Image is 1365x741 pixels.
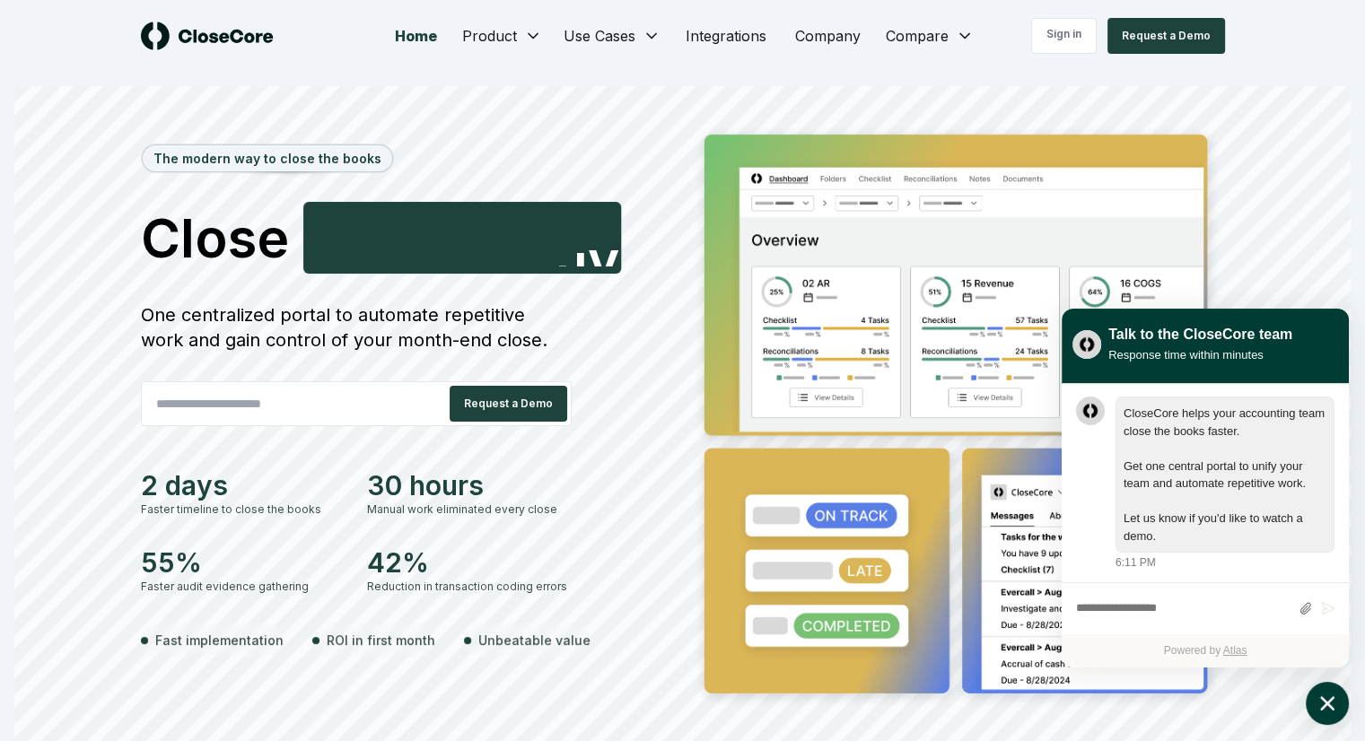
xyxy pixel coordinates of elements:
[781,18,875,54] a: Company
[1062,634,1349,667] div: Powered by
[141,302,572,353] div: One centralized portal to automate repetitive work and gain control of your month-end close.
[327,631,435,649] span: ROI in first month
[521,263,555,317] span: n
[1107,18,1225,54] button: Request a Demo
[141,469,346,501] div: 2 days
[1108,324,1292,345] div: Talk to the CloseCore team
[1062,309,1349,667] div: atlas-window
[367,579,572,595] div: Reduction in transaction coding errors
[555,256,573,309] span: t
[367,469,572,501] div: 30 hours
[367,501,572,518] div: Manual work eliminated every close
[1031,18,1097,54] a: Sign in
[367,546,572,579] div: 42%
[1108,345,1292,364] div: Response time within minutes
[564,25,635,47] span: Use Cases
[1116,397,1334,571] div: Thursday, August 21, 6:11 PM
[1116,554,1156,571] div: 6:11 PM
[353,263,386,317] span: o
[143,145,392,171] div: The modern way to close the books
[1062,384,1349,667] div: atlas-ticket
[875,18,984,54] button: Compare
[141,579,346,595] div: Faster audit evidence gathering
[381,18,451,54] a: Home
[1223,644,1247,657] a: Atlas
[478,631,591,649] span: Unbeatable value
[886,25,949,47] span: Compare
[141,546,346,579] div: 55%
[419,263,441,317] span: f
[141,501,346,518] div: Faster timeline to close the books
[671,18,781,54] a: Integrations
[1076,397,1334,571] div: atlas-message
[1072,330,1101,359] img: yblje5SQxOoZuw2TcITt_icon.png
[489,263,521,317] span: e
[553,18,671,54] button: Use Cases
[690,122,1225,712] img: Jumbotron
[573,244,588,298] span: l
[141,211,289,265] span: Close
[441,263,454,317] span: i
[1116,397,1334,553] div: atlas-message-bubble
[1306,682,1349,725] button: atlas-launcher
[451,18,553,54] button: Product
[1076,397,1105,425] div: atlas-message-author-avatar
[1299,601,1312,616] button: Attach files by clicking or dropping files here
[141,22,274,50] img: logo
[386,263,419,317] span: n
[455,263,489,317] span: d
[450,386,567,422] button: Request a Demo
[1124,405,1326,545] div: atlas-message-text
[155,631,284,649] span: Fast implementation
[588,233,619,287] span: y
[462,25,517,47] span: Product
[313,263,353,317] span: C
[1076,592,1334,625] div: atlas-composer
